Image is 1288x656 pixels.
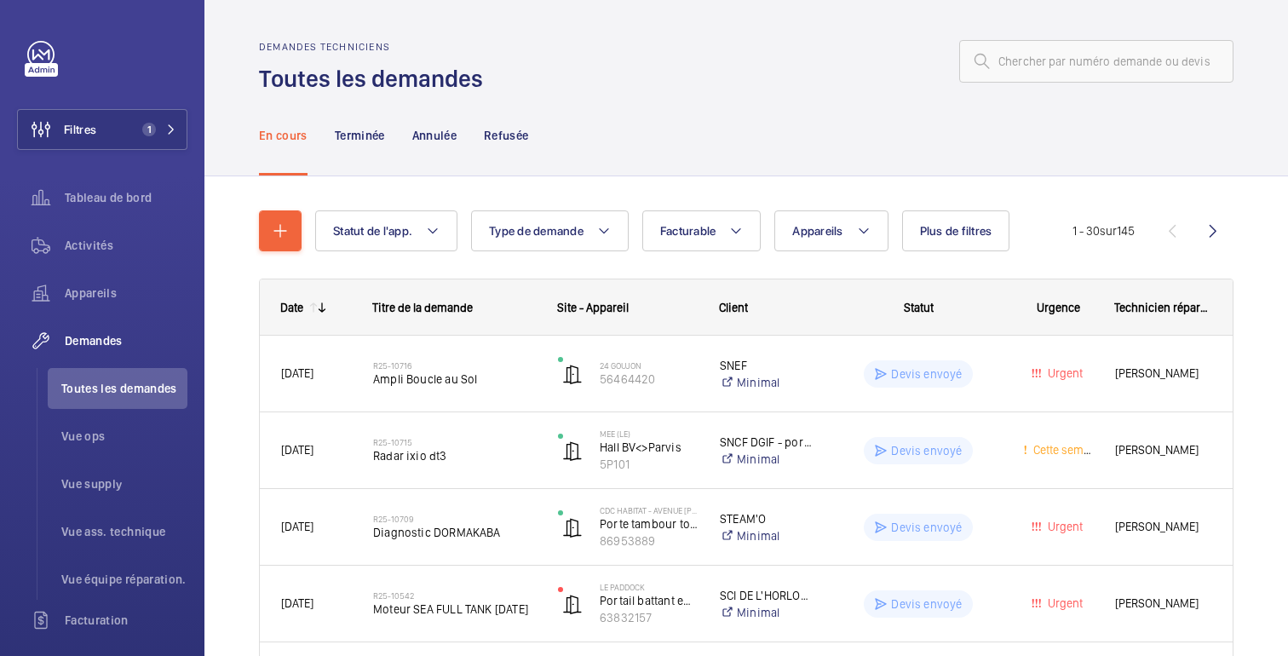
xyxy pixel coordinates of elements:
[260,566,1233,642] div: Appuyez sur ESPACE pour sélectionner cette ligne.
[792,224,842,238] font: Appareils
[281,596,313,610] font: [DATE]
[720,589,1081,602] font: SCI DE L'HORLOGE 60 av [PERSON_NAME] 93320 [GEOGRAPHIC_DATA]
[600,457,630,471] font: 5P101
[259,64,483,93] font: Toutes les demandes
[1033,443,1106,457] font: Cette semaine
[1048,366,1083,380] font: Urgent
[64,123,96,136] font: Filtres
[412,129,457,142] font: Annulée
[1048,596,1083,610] font: Urgent
[959,40,1233,83] input: Chercher par numéro demande ou devis
[720,604,814,621] a: Minimal
[720,374,814,391] a: Minimal
[600,517,788,531] font: Porte tambour tournant dormakaba
[260,412,1233,489] div: Appuyez sur ESPACE pour sélectionner cette ligne.
[600,582,645,592] font: Le Paddock
[720,512,766,526] font: STEAM'O
[281,366,313,380] font: [DATE]
[600,360,641,371] font: 24 GOUJON
[61,477,123,491] font: Vue supply
[373,360,411,371] font: R25-10716
[600,534,655,548] font: 86953889
[1100,224,1117,238] font: sur
[891,367,962,381] font: Devis envoyé
[891,597,962,611] font: Devis envoyé
[600,611,652,624] font: 63832157
[280,301,303,314] font: Date
[891,521,962,534] font: Devis envoyé
[260,336,1233,412] div: Appuyez sur ESPACE pour sélectionner cette ligne.
[489,224,584,238] font: Type de demande
[600,372,655,386] font: 56464420
[737,606,779,619] font: Minimal
[720,435,896,449] font: SNCF DGIF - portes automatiques
[1072,224,1100,238] font: 1 - 30
[720,451,814,468] a: Minimal
[1037,301,1080,314] font: Urgence
[373,514,413,524] font: R25-10709
[642,210,762,251] button: Facturable
[902,210,1010,251] button: Plus de filtres
[1115,520,1199,533] font: [PERSON_NAME]
[600,440,681,454] font: Hall BV<>Parvis
[315,210,457,251] button: Statut de l'app.
[373,526,501,539] font: Diagnostic DORMAKABA
[333,224,412,238] font: Statut de l'app.
[719,301,748,314] font: Client
[737,529,779,543] font: Minimal
[557,301,629,314] font: Site - Appareil
[1048,520,1083,533] font: Urgent
[600,429,630,439] font: MEE (LE)
[1115,443,1199,457] font: [PERSON_NAME]
[920,224,992,238] font: Plus de filtres
[61,525,165,538] font: Vue ass. technique
[259,129,308,142] font: En cours
[65,191,152,204] font: Tableau de bord
[600,594,710,607] font: Portail battant entrée
[373,602,528,616] font: Moteur SEA FULL TANK [DATE]
[720,359,747,372] font: SNEF
[774,210,888,251] button: Appareils
[259,41,390,53] font: Demandes techniciens
[61,382,177,395] font: Toutes les demandes
[562,517,583,538] img: automatic_door.svg
[61,573,187,586] font: Vue équipe réparation.
[260,489,1233,566] div: Appuyez sur ESPACE pour sélectionner cette ligne.
[65,613,129,627] font: Facturation
[904,301,934,314] font: Statut
[373,372,477,386] font: Ampli Boucle au Sol
[61,429,105,443] font: Vue ops
[373,437,412,447] font: R25-10715
[562,440,583,461] img: automatic_door.svg
[562,594,583,614] img: automatic_door.svg
[600,505,745,515] font: CDC Habitat - Avenue [PERSON_NAME]
[281,520,313,533] font: [DATE]
[373,590,414,601] font: R25-10542
[1115,596,1199,610] font: [PERSON_NAME]
[484,129,528,142] font: Refusée
[737,376,779,389] font: Minimal
[1114,301,1227,314] font: Technicien réparateur
[720,527,814,544] a: Minimal
[65,334,123,348] font: Demandes
[372,301,473,314] font: Titre de la demande
[1117,224,1135,238] font: 145
[1115,366,1199,380] font: [PERSON_NAME]
[335,129,385,142] font: Terminée
[147,124,152,135] font: 1
[281,443,313,457] font: [DATE]
[65,286,117,300] font: Appareils
[373,449,447,463] font: Radar ixio dt3
[891,444,962,457] font: Devis envoyé
[471,210,629,251] button: Type de demande
[17,109,187,150] button: Filtres1
[562,364,583,384] img: automatic_door.svg
[737,452,779,466] font: Minimal
[660,224,716,238] font: Facturable
[65,239,113,252] font: Activités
